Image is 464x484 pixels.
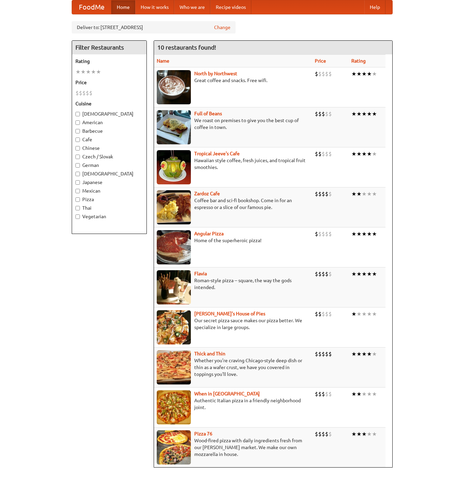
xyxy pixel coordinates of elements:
input: Mexican [75,189,80,193]
label: Mexican [75,187,143,194]
li: $ [325,70,328,78]
label: Cafe [75,136,143,143]
li: ★ [351,110,356,118]
li: ★ [356,390,362,398]
li: $ [325,390,328,398]
h5: Rating [75,58,143,65]
li: ★ [351,230,356,238]
li: $ [75,89,79,97]
a: Name [157,58,169,64]
li: ★ [372,390,377,398]
li: ★ [362,390,367,398]
ng-pluralize: 10 restaurants found! [157,44,216,51]
li: $ [318,270,322,278]
a: Full of Beans [194,111,222,116]
li: ★ [356,270,362,278]
a: Pizza 76 [194,431,212,436]
li: $ [328,430,332,438]
b: Angular Pizza [194,231,224,236]
label: Vegetarian [75,213,143,220]
li: $ [318,230,322,238]
li: ★ [367,310,372,318]
li: $ [318,310,322,318]
li: $ [318,70,322,78]
li: $ [325,150,328,158]
input: [DEMOGRAPHIC_DATA] [75,172,80,176]
li: $ [318,110,322,118]
li: ★ [362,110,367,118]
li: $ [328,110,332,118]
li: $ [79,89,82,97]
p: Great coffee and snacks. Free wifi. [157,77,310,84]
a: How it works [135,0,174,14]
b: [PERSON_NAME]'s House of Pies [194,311,265,316]
label: [DEMOGRAPHIC_DATA] [75,110,143,117]
li: ★ [367,430,372,438]
li: $ [322,110,325,118]
li: $ [315,230,318,238]
li: ★ [356,430,362,438]
a: When in [GEOGRAPHIC_DATA] [194,391,260,396]
input: Cafe [75,138,80,142]
li: $ [322,70,325,78]
li: $ [325,350,328,358]
li: ★ [372,150,377,158]
input: [DEMOGRAPHIC_DATA] [75,112,80,116]
li: ★ [362,270,367,278]
li: ★ [351,190,356,198]
p: Authentic Italian pizza in a friendly neighborhood joint. [157,397,310,411]
li: ★ [362,430,367,438]
li: $ [325,110,328,118]
input: German [75,163,80,168]
li: ★ [351,430,356,438]
img: thick.jpg [157,350,191,384]
li: $ [328,390,332,398]
li: $ [328,350,332,358]
li: ★ [367,150,372,158]
li: $ [328,230,332,238]
input: Vegetarian [75,214,80,219]
a: North by Northwest [194,71,237,76]
li: ★ [351,310,356,318]
label: Chinese [75,145,143,152]
li: ★ [362,190,367,198]
li: $ [89,89,93,97]
li: ★ [367,110,372,118]
li: ★ [351,390,356,398]
li: $ [318,150,322,158]
li: $ [322,390,325,398]
label: Pizza [75,196,143,203]
li: $ [315,390,318,398]
label: [DEMOGRAPHIC_DATA] [75,170,143,177]
li: ★ [356,150,362,158]
li: ★ [86,68,91,76]
li: ★ [367,270,372,278]
input: Czech / Slovak [75,155,80,159]
img: pizza76.jpg [157,430,191,465]
li: $ [315,350,318,358]
li: $ [328,310,332,318]
li: ★ [372,190,377,198]
li: $ [322,430,325,438]
li: ★ [367,230,372,238]
li: ★ [96,68,101,76]
a: Help [364,0,385,14]
li: ★ [91,68,96,76]
li: $ [325,270,328,278]
li: $ [315,110,318,118]
li: $ [315,70,318,78]
li: ★ [81,68,86,76]
input: Chinese [75,146,80,151]
a: Price [315,58,326,64]
li: $ [315,270,318,278]
input: Pizza [75,197,80,202]
img: angular.jpg [157,230,191,264]
li: ★ [362,150,367,158]
li: $ [315,310,318,318]
li: ★ [372,270,377,278]
li: $ [322,350,325,358]
input: Japanese [75,180,80,185]
li: ★ [372,70,377,78]
h5: Price [75,79,143,86]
